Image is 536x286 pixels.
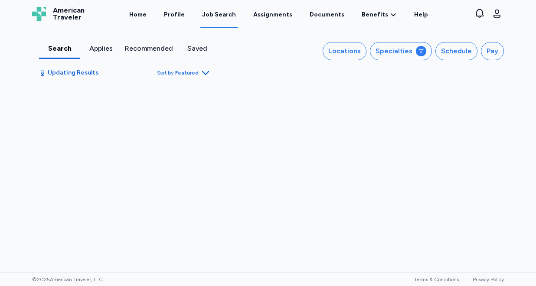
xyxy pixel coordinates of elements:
div: Recommended [125,43,173,54]
button: Pay [481,42,504,60]
div: Job Search [202,10,236,19]
div: Saved [180,43,214,54]
div: Search [42,43,77,54]
div: Locations [328,46,361,56]
span: Benefits [362,10,388,19]
span: American Traveler [53,7,85,21]
img: Logo [32,7,46,21]
span: Sort by [157,69,173,76]
div: Schedule [441,46,472,56]
span: Featured [175,69,199,76]
div: Pay [487,46,498,56]
button: Sort byFeatured [157,68,211,78]
div: Specialties [376,46,412,56]
a: Privacy Policy [473,276,504,283]
button: Schedule [435,42,477,60]
span: © 2025 American Traveler, LLC [32,276,103,283]
button: Locations [323,42,366,60]
span: Updating Results [48,68,98,77]
button: Specialties [370,42,432,60]
div: Applies [84,43,118,54]
a: Terms & Conditions [414,276,459,283]
a: Benefits [362,10,397,19]
a: Job Search [200,1,238,28]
